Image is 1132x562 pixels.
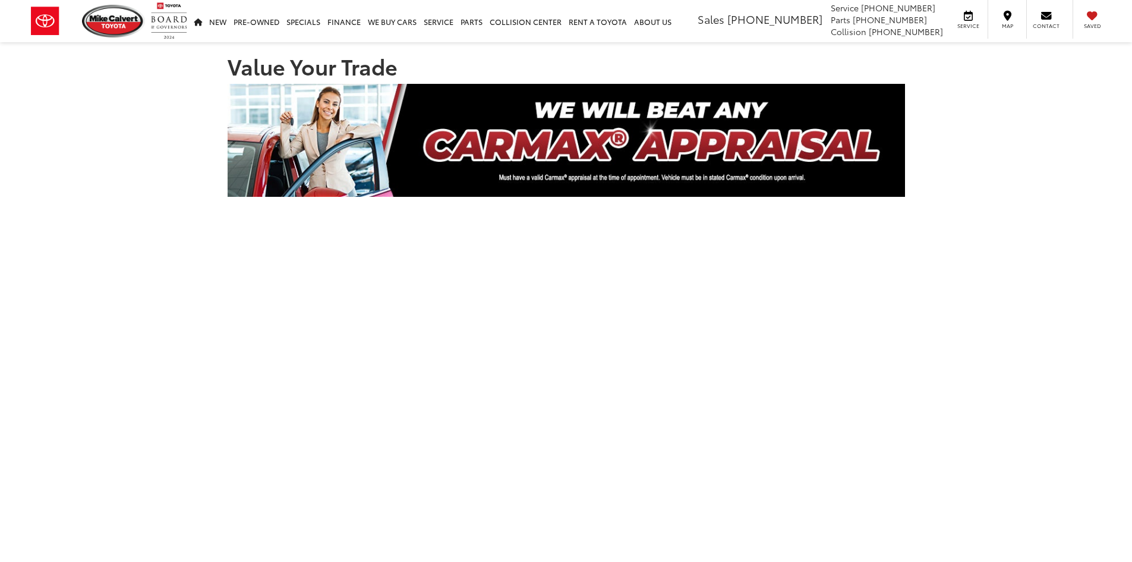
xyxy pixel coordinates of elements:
span: Contact [1033,22,1060,30]
h1: Value Your Trade [228,54,905,78]
img: Mike Calvert Toyota [82,5,145,37]
span: Sales [698,11,724,27]
span: [PHONE_NUMBER] [727,11,822,27]
span: Parts [831,14,850,26]
span: Service [831,2,859,14]
span: [PHONE_NUMBER] [861,2,935,14]
span: [PHONE_NUMBER] [853,14,927,26]
span: Collision [831,26,866,37]
span: Saved [1079,22,1105,30]
img: CARMAX [228,84,905,197]
span: [PHONE_NUMBER] [869,26,943,37]
span: Service [955,22,982,30]
span: Map [994,22,1020,30]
